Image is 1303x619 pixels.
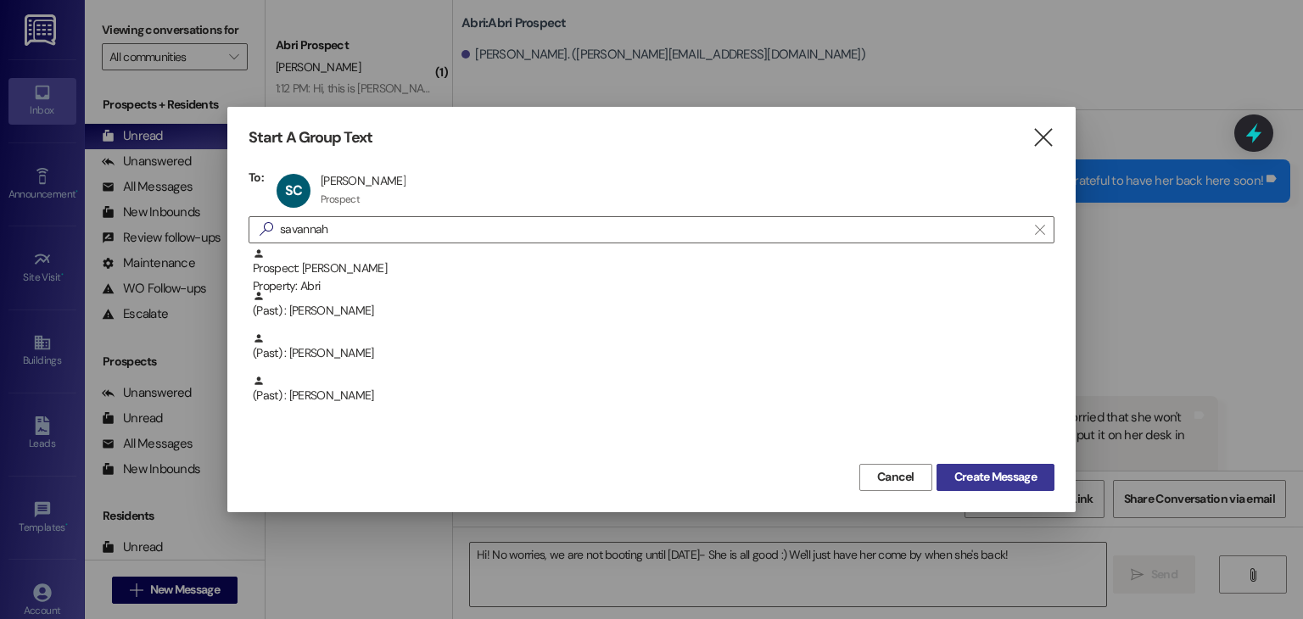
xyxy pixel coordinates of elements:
span: Cancel [877,468,914,486]
h3: To: [249,170,264,185]
div: Prospect: [PERSON_NAME] [253,248,1054,296]
button: Cancel [859,464,932,491]
div: Prospect: [PERSON_NAME]Property: Abri [249,248,1054,290]
div: (Past) : [PERSON_NAME] [249,332,1054,375]
div: (Past) : [PERSON_NAME] [253,332,1054,362]
i:  [1032,129,1054,147]
i:  [253,220,280,238]
div: [PERSON_NAME] [321,173,405,188]
span: SC [285,181,302,199]
div: Prospect [321,192,360,206]
input: Search for any contact or apartment [280,218,1026,242]
span: Create Message [954,468,1037,486]
button: Create Message [937,464,1054,491]
i:  [1035,223,1044,237]
div: (Past) : [PERSON_NAME] [253,375,1054,404]
div: Property: Abri [253,277,1054,295]
div: (Past) : [PERSON_NAME] [249,290,1054,332]
h3: Start A Group Text [249,128,372,148]
div: (Past) : [PERSON_NAME] [249,375,1054,417]
div: (Past) : [PERSON_NAME] [253,290,1054,320]
button: Clear text [1026,217,1054,243]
